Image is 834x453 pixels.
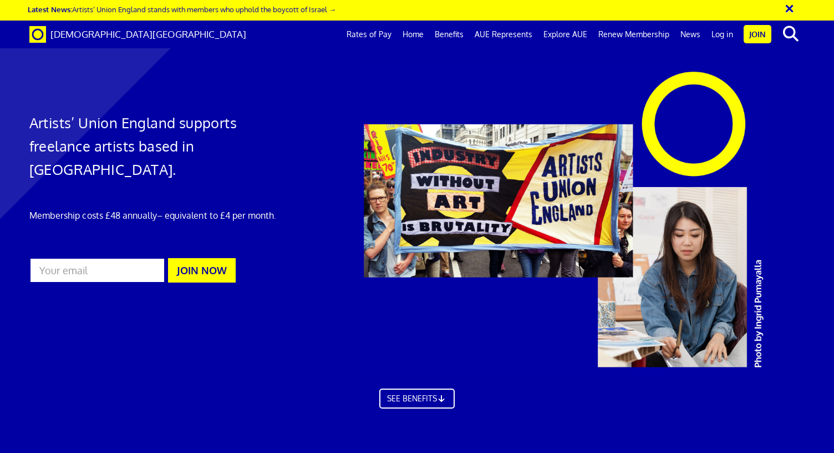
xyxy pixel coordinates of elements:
[29,258,165,283] input: Your email
[28,4,72,14] strong: Latest News:
[744,25,771,43] a: Join
[21,21,255,48] a: Brand [DEMOGRAPHIC_DATA][GEOGRAPHIC_DATA]
[379,389,455,409] a: SEE BENEFITS
[28,4,336,14] a: Latest News:Artists’ Union England stands with members who uphold the boycott of Israel →
[706,21,739,48] a: Log in
[397,21,429,48] a: Home
[429,21,469,48] a: Benefits
[341,21,397,48] a: Rates of Pay
[168,258,236,283] button: JOIN NOW
[469,21,538,48] a: AUE Represents
[29,111,277,181] h1: Artists’ Union England supports freelance artists based in [GEOGRAPHIC_DATA].
[675,21,706,48] a: News
[593,21,675,48] a: Renew Membership
[774,22,807,46] button: search
[538,21,593,48] a: Explore AUE
[29,209,277,222] p: Membership costs £48 annually – equivalent to £4 per month.
[50,28,246,40] span: [DEMOGRAPHIC_DATA][GEOGRAPHIC_DATA]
